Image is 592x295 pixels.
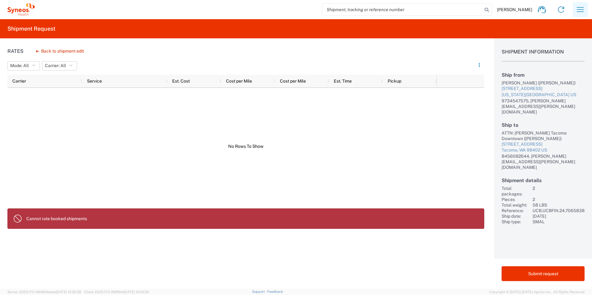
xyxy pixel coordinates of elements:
[87,79,102,83] span: Service
[12,79,26,83] span: Carrier
[489,289,585,295] span: Copyright © [DATE]-[DATE] Agistix Inc., All Rights Reserved
[502,153,585,170] div: 8456082644, [PERSON_NAME][EMAIL_ADDRESS][PERSON_NAME][DOMAIN_NAME]
[172,79,190,83] span: Est. Cost
[10,63,29,69] span: Mode: All
[388,79,401,83] span: Pickup
[252,290,268,293] a: Support
[502,80,585,86] div: [PERSON_NAME] ([PERSON_NAME])
[280,79,306,83] span: Cost per Mile
[502,213,530,219] div: Ship date:
[502,219,530,224] div: Ship type:
[502,141,585,147] div: [STREET_ADDRESS]
[502,197,530,202] div: Pieces
[502,147,585,153] div: Tacoma, WA 98402 US
[502,49,585,62] h1: Shipment Information
[56,290,81,294] span: [DATE] 10:32:38
[502,208,530,213] div: Reference:
[502,86,585,98] a: [STREET_ADDRESS][US_STATE][GEOGRAPHIC_DATA] US
[502,72,585,78] h2: Ship from
[267,290,283,293] a: Feedback
[533,208,585,213] div: UCB.UCBFIN.24.7065838
[502,177,585,183] h2: Shipment details
[502,186,530,197] div: Total packages:
[334,79,352,83] span: Est. Time
[502,266,585,281] button: Submit request
[533,186,585,197] div: 2
[502,141,585,153] a: [STREET_ADDRESS]Tacoma, WA 98402 US
[502,98,585,115] div: 9734547575, [PERSON_NAME][EMAIL_ADDRESS][PERSON_NAME][DOMAIN_NAME]
[502,202,530,208] div: Total weight:
[45,63,66,69] span: Carrier: All
[502,86,585,92] div: [STREET_ADDRESS]
[7,290,81,294] span: Server: 2025.17.0-1194904eeae
[26,216,479,221] p: Cannot rate booked shipments
[502,130,585,141] div: ATTN: [PERSON_NAME] Tacoma Downtown ([PERSON_NAME])
[84,290,149,294] span: Client: 2025.17.0-159f9de
[502,92,585,98] div: [US_STATE][GEOGRAPHIC_DATA] US
[533,202,585,208] div: 58 LBS
[322,4,482,15] input: Shipment, tracking or reference number
[124,290,149,294] span: [DATE] 10:23:34
[7,25,55,32] h2: Shipment Request
[31,46,89,57] button: Back to shipment edit
[226,79,252,83] span: Cost per Mile
[533,197,585,202] div: 2
[502,122,585,128] h2: Ship to
[7,61,40,71] button: Mode: All
[497,7,532,12] span: [PERSON_NAME]
[533,219,585,224] div: SMAL
[42,61,77,71] button: Carrier: All
[7,48,24,54] h1: Rates
[533,213,585,219] div: [DATE]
